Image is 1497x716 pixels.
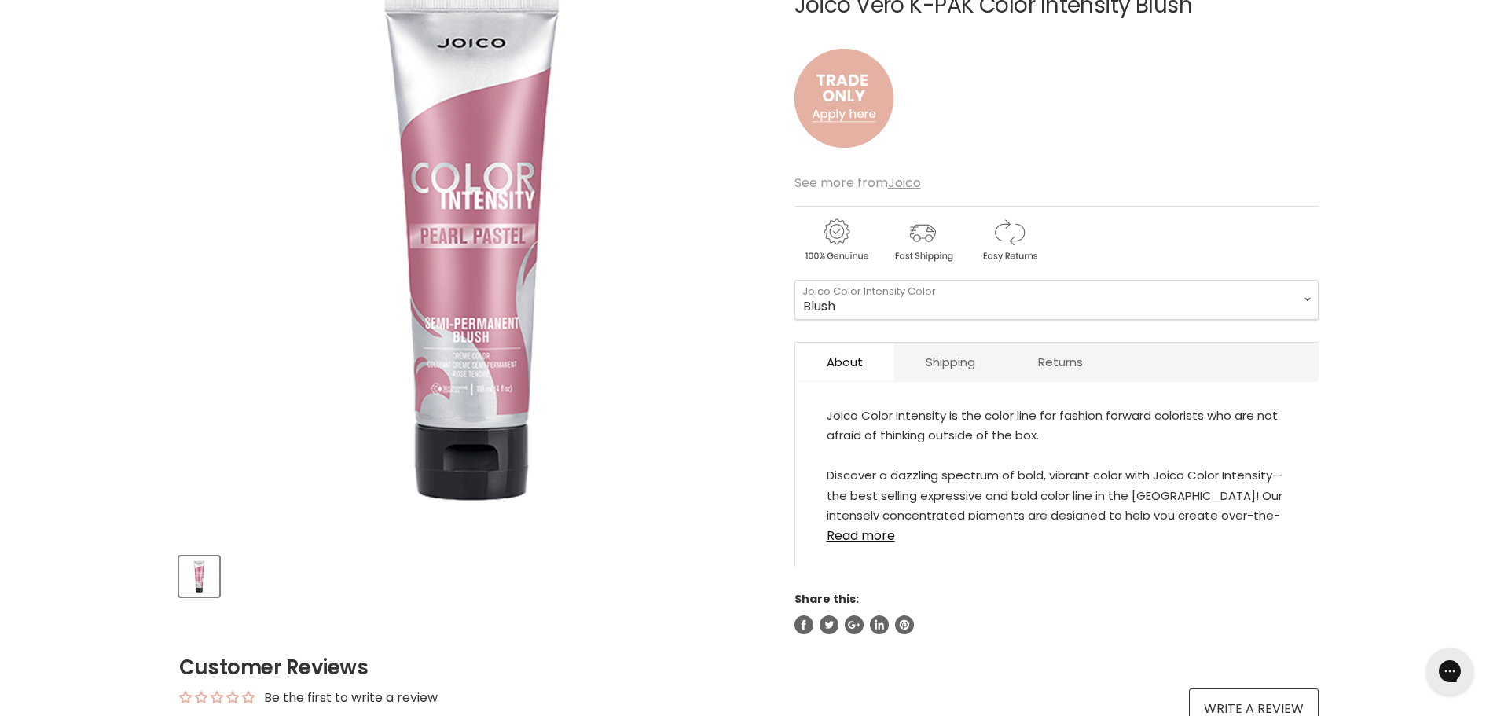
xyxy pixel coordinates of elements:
a: Joico [888,174,921,192]
h2: Customer Reviews [179,653,1319,681]
a: Returns [1007,343,1114,381]
img: shipping.gif [881,216,964,264]
div: Average rating is 0.00 stars [179,688,255,707]
div: Product thumbnails [177,552,769,597]
button: Joico Vero K-PAK Color Intensity Blush [179,556,219,597]
span: See more from [794,174,921,192]
img: genuine.gif [794,216,878,264]
iframe: Gorgias live chat messenger [1418,642,1481,700]
a: Shipping [894,343,1007,381]
img: Joico Vero K-PAK Color Intensity Blush [181,558,218,595]
aside: Share this: [794,592,1319,634]
span: Share this: [794,591,859,607]
a: About [795,343,894,381]
img: returns.gif [967,216,1051,264]
img: to.png [794,33,893,163]
div: Be the first to write a review [264,689,438,707]
a: Read more [827,520,1287,543]
div: Joico Color Intensity is the color line for fashion forward colorists who are not afraid of think... [827,406,1287,520]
